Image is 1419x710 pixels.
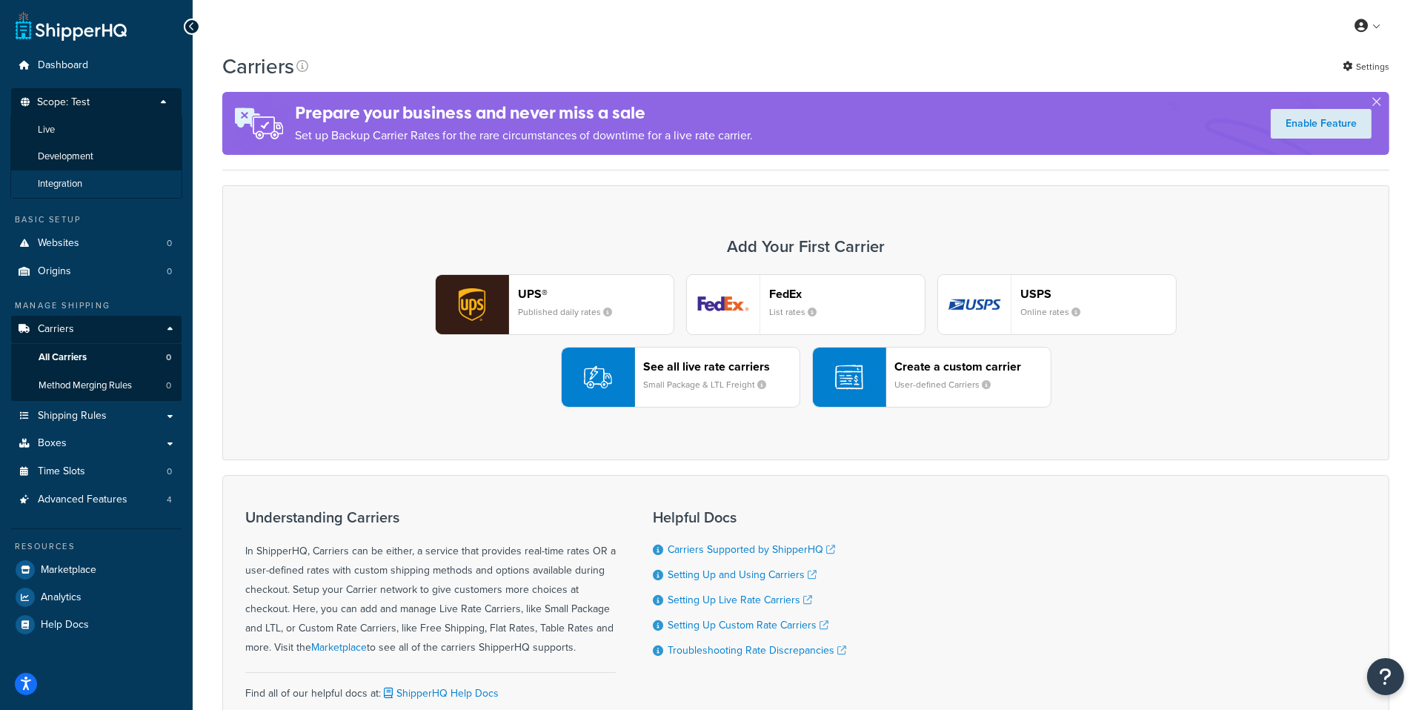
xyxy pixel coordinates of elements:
[835,363,863,391] img: icon-carrier-custom-c93b8a24.svg
[10,143,182,170] li: Development
[41,619,89,631] span: Help Docs
[1020,287,1176,301] header: USPS
[584,363,612,391] img: icon-carrier-liverate-becf4550.svg
[11,230,182,257] a: Websites 0
[41,591,82,604] span: Analytics
[686,274,925,335] button: fedEx logoFedExList rates
[668,592,812,608] a: Setting Up Live Rate Carriers
[38,150,93,163] span: Development
[381,686,499,701] a: ShipperHQ Help Docs
[668,542,835,557] a: Carriers Supported by ShipperHQ
[11,430,182,457] a: Boxes
[245,509,616,657] div: In ShipperHQ, Carriers can be either, a service that provides real-time rates OR a user-defined r...
[238,238,1374,256] h3: Add Your First Carrier
[668,617,828,633] a: Setting Up Custom Rate Carriers
[11,372,182,399] a: Method Merging Rules 0
[518,287,674,301] header: UPS®
[39,351,87,364] span: All Carriers
[436,275,508,334] img: ups logo
[167,465,172,478] span: 0
[812,347,1051,408] button: Create a custom carrierUser-defined Carriers
[895,378,1003,391] small: User-defined Carriers
[38,124,55,136] span: Live
[16,11,127,41] a: ShipperHQ Home
[10,116,182,144] li: Live
[687,275,760,334] img: fedEx logo
[518,305,624,319] small: Published daily rates
[222,52,294,81] h1: Carriers
[37,96,90,109] span: Scope: Test
[938,275,1011,334] img: usps logo
[11,258,182,285] a: Origins 0
[11,344,182,371] a: All Carriers 0
[39,379,132,392] span: Method Merging Rules
[11,316,182,343] a: Carriers
[11,299,182,312] div: Manage Shipping
[11,486,182,514] a: Advanced Features 4
[435,274,674,335] button: ups logoUPS®Published daily rates
[245,509,616,525] h3: Understanding Carriers
[38,265,71,278] span: Origins
[11,52,182,79] a: Dashboard
[653,509,846,525] h3: Helpful Docs
[11,458,182,485] a: Time Slots 0
[167,237,172,250] span: 0
[311,640,367,655] a: Marketplace
[167,494,172,506] span: 4
[10,170,182,198] li: Integration
[11,213,182,226] div: Basic Setup
[11,402,182,430] a: Shipping Rules
[937,274,1177,335] button: usps logoUSPSOnline rates
[11,344,182,371] li: All Carriers
[38,323,74,336] span: Carriers
[295,101,753,125] h4: Prepare your business and never miss a sale
[38,437,67,450] span: Boxes
[11,372,182,399] li: Method Merging Rules
[668,643,846,658] a: Troubleshooting Rate Discrepancies
[11,557,182,583] a: Marketplace
[561,347,800,408] button: See all live rate carriersSmall Package & LTL Freight
[895,359,1051,374] header: Create a custom carrier
[38,465,85,478] span: Time Slots
[38,237,79,250] span: Websites
[11,540,182,553] div: Resources
[11,230,182,257] li: Websites
[38,410,107,422] span: Shipping Rules
[166,351,171,364] span: 0
[295,125,753,146] p: Set up Backup Carrier Rates for the rare circumstances of downtime for a live rate carrier.
[38,494,127,506] span: Advanced Features
[166,379,171,392] span: 0
[769,287,925,301] header: FedEx
[1367,658,1404,695] button: Open Resource Center
[1020,305,1092,319] small: Online rates
[1271,109,1372,139] a: Enable Feature
[245,672,616,703] div: Find all of our helpful docs at:
[769,305,828,319] small: List rates
[38,178,82,190] span: Integration
[11,316,182,400] li: Carriers
[167,265,172,278] span: 0
[11,611,182,638] a: Help Docs
[668,567,817,583] a: Setting Up and Using Carriers
[11,258,182,285] li: Origins
[11,486,182,514] li: Advanced Features
[11,584,182,611] a: Analytics
[644,378,779,391] small: Small Package & LTL Freight
[222,92,295,155] img: ad-rules-rateshop-fe6ec290ccb7230408bd80ed9643f0289d75e0ffd9eb532fc0e269fcd187b520.png
[644,359,800,374] header: See all live rate carriers
[38,59,88,72] span: Dashboard
[11,458,182,485] li: Time Slots
[41,564,96,577] span: Marketplace
[1343,56,1389,77] a: Settings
